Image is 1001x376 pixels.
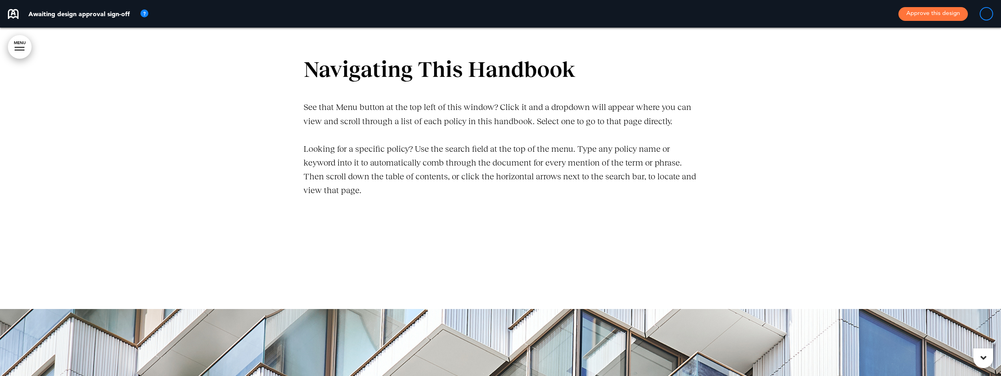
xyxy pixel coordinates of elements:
[303,142,698,197] p: Looking for a specific policy? Use the search field at the top of the menu. Type any policy name ...
[8,35,32,59] a: MENU
[140,9,149,19] img: tooltip_icon.svg
[8,9,19,19] img: airmason-logo
[303,100,698,128] p: See that Menu button at the top left of this window? Click it and a dropdown will appear where yo...
[898,7,968,21] button: Approve this design
[303,59,698,80] h1: Navigating This Handbook
[28,11,130,17] p: Awaiting design approval sign-off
